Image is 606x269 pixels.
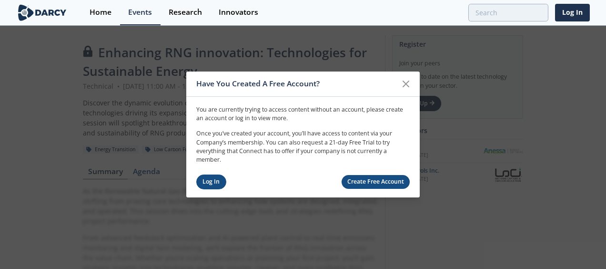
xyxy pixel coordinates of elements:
div: Events [128,9,152,16]
p: You are currently trying to access content without an account, please create an account or log in... [196,105,410,123]
div: Research [169,9,202,16]
p: Once you’ve created your account, you’ll have access to content via your Company’s membership. Yo... [196,129,410,165]
div: Have You Created A Free Account? [196,75,397,93]
div: Home [90,9,111,16]
img: logo-wide.svg [16,4,68,21]
a: Create Free Account [342,175,410,189]
a: Log In [555,4,590,21]
input: Advanced Search [468,4,548,21]
a: Log In [196,175,226,189]
div: Innovators [219,9,258,16]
